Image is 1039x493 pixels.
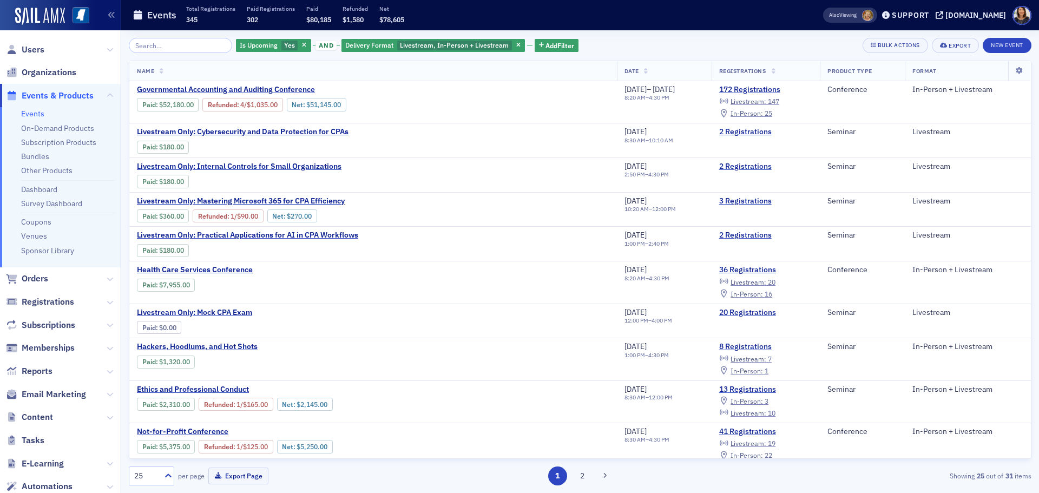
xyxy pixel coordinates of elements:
[731,290,763,298] span: In-Person :
[137,67,154,75] span: Name
[147,9,176,22] h1: Events
[6,481,73,492] a: Automations
[142,324,156,332] a: Paid
[624,394,673,401] div: –
[137,209,189,222] div: Paid: 4 - $36000
[142,178,159,186] span: :
[719,109,772,118] a: In-Person: 25
[287,212,312,220] span: $270.00
[765,109,772,117] span: 25
[186,15,198,24] span: 345
[6,319,75,331] a: Subscriptions
[22,67,76,78] span: Organizations
[731,354,766,363] span: Livestream :
[624,196,647,206] span: [DATE]
[137,342,319,352] span: Hackers, Hoodlums, and Hot Shots
[624,275,669,282] div: –
[22,481,73,492] span: Automations
[731,397,763,405] span: In-Person :
[159,358,190,366] span: $1,320.00
[6,365,52,377] a: Reports
[137,196,398,206] a: Livestream Only: Mastering Microsoft 365 for CPA Efficiency
[240,41,278,49] span: Is Upcoming
[827,231,897,240] div: Seminar
[15,8,65,25] img: SailAMX
[137,162,341,172] span: Livestream Only: Internal Controls for Small Organizations
[137,279,195,292] div: Paid: 39 - $795500
[198,212,231,220] span: :
[137,141,189,154] div: Paid: 2 - $18000
[277,440,333,453] div: Net: $525000
[624,240,669,247] div: –
[765,366,768,375] span: 1
[137,321,181,334] div: Paid: 20 - $0
[73,7,89,24] img: SailAMX
[247,101,278,109] span: $1,035.00
[863,38,928,53] button: Bulk Actions
[624,384,647,394] span: [DATE]
[983,40,1031,49] a: New Event
[137,175,189,188] div: Paid: 4 - $18000
[21,185,57,194] a: Dashboard
[21,137,96,147] a: Subscription Products
[21,231,47,241] a: Venues
[208,101,240,109] span: :
[765,451,772,459] span: 22
[142,443,156,451] a: Paid
[267,209,317,222] div: Net: $27000
[297,443,327,451] span: $5,250.00
[624,317,648,324] time: 12:00 PM
[949,43,971,49] div: Export
[719,397,768,405] a: In-Person: 3
[975,471,986,481] strong: 25
[21,123,94,133] a: On-Demand Products
[142,400,159,409] span: :
[912,308,1023,318] div: Livestream
[765,290,772,298] span: 16
[142,101,159,109] span: :
[137,356,195,369] div: Paid: 10 - $132000
[243,443,268,451] span: $125.00
[282,443,297,451] span: Net :
[137,127,348,137] span: Livestream Only: Cybersecurity and Data Protection for CPAs
[137,385,319,395] span: Ethics and Professional Conduct
[768,278,775,286] span: 20
[827,196,897,206] div: Seminar
[199,398,273,411] div: Refunded: 14 - $231000
[247,5,295,12] p: Paid Registrations
[198,212,227,220] a: Refunded
[21,109,44,119] a: Events
[768,97,779,106] span: 147
[827,385,897,395] div: Seminar
[719,127,813,137] a: 2 Registrations
[208,468,268,484] button: Export Page
[719,162,813,172] a: 2 Registrations
[719,451,772,460] a: In-Person: 22
[137,385,413,395] a: Ethics and Professional Conduct
[142,358,159,366] span: :
[137,85,427,95] a: Governmental Accounting and Auditing Conference
[719,366,768,375] a: In-Person: 1
[137,265,319,275] span: Health Care Services Conference
[829,11,839,18] div: Also
[159,212,184,220] span: $360.00
[649,136,673,144] time: 10:10 AM
[142,178,156,186] a: Paid
[343,15,364,24] span: $1,580
[142,101,156,109] a: Paid
[204,400,236,409] span: :
[719,385,813,395] a: 13 Registrations
[277,398,333,411] div: Net: $214500
[22,319,75,331] span: Subscriptions
[282,400,297,409] span: Net :
[624,426,647,436] span: [DATE]
[22,411,53,423] span: Content
[912,196,1023,206] div: Livestream
[22,458,64,470] span: E-Learning
[649,436,669,443] time: 4:30 PM
[137,85,319,95] span: Governmental Accounting and Auditing Conference
[624,265,647,274] span: [DATE]
[247,15,258,24] span: 302
[624,352,669,359] div: –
